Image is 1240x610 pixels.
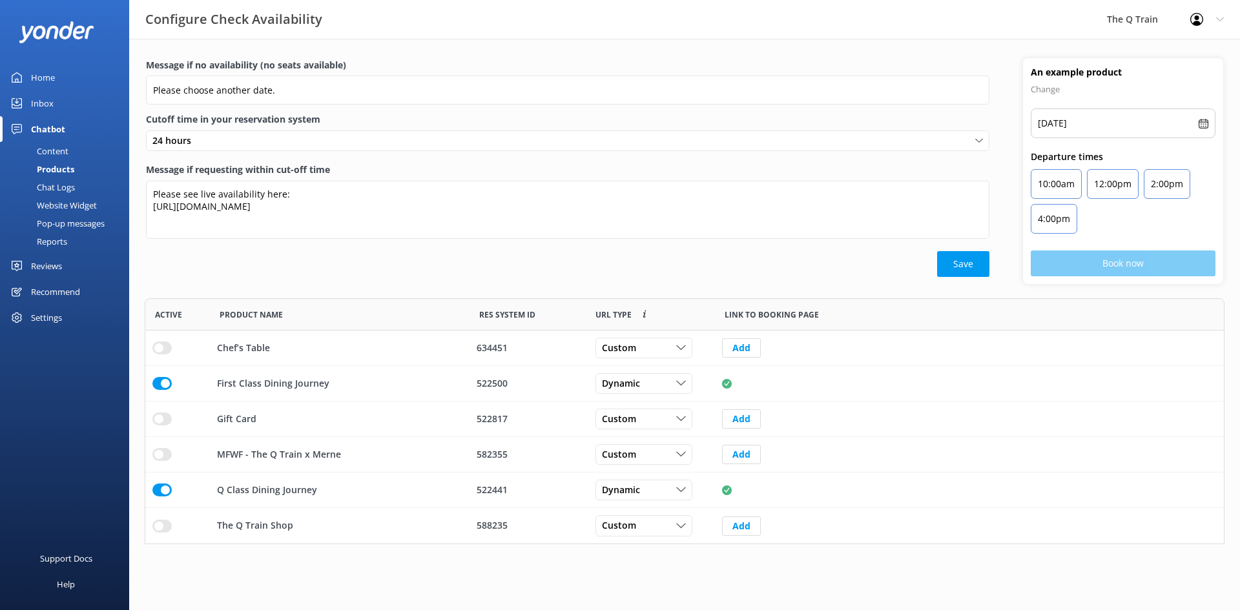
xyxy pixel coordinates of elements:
p: Gift Card [217,412,256,426]
span: Dynamic [602,483,648,497]
textarea: Please see live availability here: [URL][DOMAIN_NAME] [146,181,989,239]
span: Custom [602,341,644,355]
span: Custom [602,447,644,462]
div: row [145,508,1224,544]
div: Chat Logs [8,178,75,196]
span: Custom [602,412,644,426]
div: 522500 [477,376,579,391]
span: Product Name [220,309,283,321]
div: Pop-up messages [8,214,105,232]
div: grid [145,330,1224,544]
a: Chat Logs [8,178,129,196]
div: Help [57,571,75,597]
div: row [145,473,1224,508]
div: 634451 [477,341,579,355]
div: Settings [31,305,62,330]
span: Link to booking page [725,309,819,321]
a: Reports [8,232,129,250]
div: Content [8,142,68,160]
p: 12:00pm [1094,176,1131,192]
p: Change [1031,81,1215,97]
img: yonder-white-logo.png [19,21,94,43]
div: Home [31,65,55,90]
button: Save [937,251,989,277]
button: Add [722,445,761,464]
span: 24 hours [152,134,199,148]
span: Custom [602,519,644,533]
button: Add [722,516,761,536]
h3: Configure Check Availability [145,9,322,30]
p: 4:00pm [1038,211,1070,227]
div: 522441 [477,483,579,497]
div: Reports [8,232,67,250]
div: Support Docs [40,545,92,571]
label: Message if requesting within cut-off time [146,163,989,177]
span: Active [155,309,182,321]
div: 582355 [477,447,579,462]
span: Res System ID [479,309,535,321]
div: row [145,437,1224,473]
div: row [145,330,1224,366]
p: Departure times [1031,150,1215,164]
a: Pop-up messages [8,214,129,232]
p: The Q Train Shop [217,519,293,533]
p: First Class Dining Journey [217,376,329,391]
button: Add [722,409,761,429]
div: Inbox [31,90,54,116]
p: 10:00am [1038,176,1075,192]
p: Chef’s Table [217,341,270,355]
a: Content [8,142,129,160]
label: Cutoff time in your reservation system [146,112,989,127]
span: Dynamic [602,376,648,391]
span: Link to booking page [595,309,632,321]
h4: An example product [1031,66,1215,79]
div: 522817 [477,412,579,426]
div: 588235 [477,519,579,533]
div: Website Widget [8,196,97,214]
div: Products [8,160,74,178]
label: Message if no availability (no seats available) [146,58,989,72]
div: row [145,402,1224,437]
div: row [145,366,1224,402]
p: MFWF - The Q Train x Merne [217,447,341,462]
div: Recommend [31,279,80,305]
a: Products [8,160,129,178]
input: Enter a message [146,76,989,105]
a: Website Widget [8,196,129,214]
p: [DATE] [1038,116,1067,131]
p: Q Class Dining Journey [217,483,317,497]
div: Chatbot [31,116,65,142]
button: Add [722,338,761,358]
p: 2:00pm [1151,176,1183,192]
div: Reviews [31,253,62,279]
